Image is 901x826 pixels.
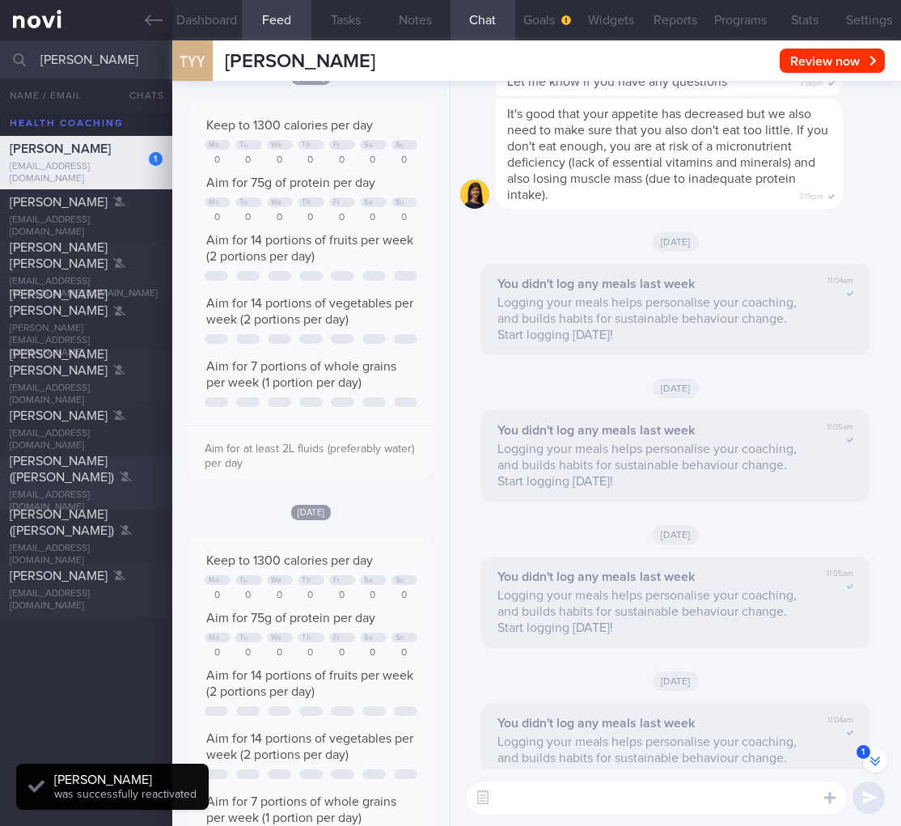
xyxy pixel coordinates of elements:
[10,142,111,155] span: [PERSON_NAME]
[497,424,695,437] strong: You didn't log any meals last week
[507,75,727,88] span: Let me know if you have any questions
[302,141,311,150] div: Th
[653,671,699,691] span: [DATE]
[391,212,417,224] div: 0
[54,772,197,788] div: [PERSON_NAME]
[653,525,699,544] span: [DATE]
[827,569,853,579] span: 11:05am
[271,633,282,642] div: We
[206,119,373,132] span: Keep to 1300 calories per day
[235,212,261,224] div: 0
[333,633,341,642] div: Fr
[863,748,887,773] button: 1
[827,422,853,433] span: 11:05am
[108,79,172,112] button: Chats
[209,576,220,585] div: Mo
[10,348,108,377] span: [PERSON_NAME] [PERSON_NAME]
[168,31,217,93] div: TYY
[209,633,220,642] div: Mo
[497,734,805,782] p: Logging your meals helps personalise your coaching, and builds habits for sustainable behaviour c...
[298,212,324,224] div: 0
[497,294,805,343] p: Logging your meals helps personalise your coaching, and builds habits for sustainable behaviour c...
[329,212,355,224] div: 0
[271,141,282,150] div: We
[396,198,404,207] div: Su
[271,198,282,207] div: We
[10,288,108,317] span: [PERSON_NAME] [PERSON_NAME]
[149,152,163,166] div: 1
[497,441,804,489] p: Logging your meals helps personalise your coaching, and builds habits for sustainable behaviour c...
[206,234,413,263] span: Aim for 14 portions of fruits per week (2 portions per day)
[391,155,417,167] div: 0
[206,732,413,761] span: Aim for 14 portions of vegetables per week (2 portions per day)
[54,789,197,800] span: was successfully reactivated
[205,155,231,167] div: 0
[497,717,695,730] strong: You didn't log any meals last week
[205,647,231,659] div: 0
[333,141,341,150] div: Fr
[10,489,163,514] div: [EMAIL_ADDRESS][DOMAIN_NAME]
[333,198,341,207] div: Fr
[497,277,695,290] strong: You didn't log any meals last week
[364,576,373,585] div: Sa
[333,576,341,585] div: Fr
[507,108,828,201] span: It's good that your appetite has decreased but we also need to make sure that you also don't eat ...
[235,590,261,602] div: 0
[206,795,396,824] span: Aim for 7 portions of whole grains per week (1 portion per day)
[10,161,163,185] div: [EMAIL_ADDRESS][DOMAIN_NAME]
[10,214,163,239] div: [EMAIL_ADDRESS][DOMAIN_NAME]
[205,212,231,224] div: 0
[497,587,804,636] p: Logging your meals helps personalise your coaching, and builds habits for sustainable behaviour c...
[391,590,417,602] div: 0
[799,187,823,202] span: 3:19pm
[10,428,163,452] div: [EMAIL_ADDRESS][DOMAIN_NAME]
[209,198,220,207] div: Mo
[360,155,386,167] div: 0
[206,297,413,326] span: Aim for 14 portions of vegetables per week (2 portions per day)
[298,647,324,659] div: 0
[857,745,870,759] span: 1
[827,715,853,726] span: 11:04am
[302,198,311,207] div: Th
[235,155,261,167] div: 0
[10,196,108,209] span: [PERSON_NAME]
[329,155,355,167] div: 0
[209,141,220,150] div: Mo
[10,276,163,300] div: [EMAIL_ADDRESS][PERSON_NAME][DOMAIN_NAME]
[298,155,324,167] div: 0
[239,141,247,150] div: Tu
[267,590,293,602] div: 0
[205,590,231,602] div: 0
[239,198,247,207] div: Tu
[360,590,386,602] div: 0
[10,323,163,359] div: [PERSON_NAME][EMAIL_ADDRESS][DOMAIN_NAME]
[10,455,114,484] span: [PERSON_NAME] ([PERSON_NAME])
[302,576,311,585] div: Th
[267,647,293,659] div: 0
[206,176,375,189] span: Aim for 75g of protein per day
[10,588,163,612] div: [EMAIL_ADDRESS][DOMAIN_NAME]
[267,155,293,167] div: 0
[298,590,324,602] div: 0
[391,647,417,659] div: 0
[364,141,373,150] div: Sa
[396,633,404,642] div: Su
[653,379,699,398] span: [DATE]
[302,633,311,642] div: Th
[10,241,108,270] span: [PERSON_NAME] [PERSON_NAME]
[271,576,282,585] div: We
[364,198,373,207] div: Sa
[239,633,247,642] div: Tu
[799,74,823,89] span: 3:18pm
[396,141,404,150] div: Su
[267,212,293,224] div: 0
[206,612,375,625] span: Aim for 75g of protein per day
[206,669,413,698] span: Aim for 14 portions of fruits per week (2 portions per day)
[10,543,163,567] div: [EMAIL_ADDRESS][DOMAIN_NAME]
[396,576,404,585] div: Su
[205,443,414,469] span: Aim for at least 2L fluids (preferably water) per day
[10,383,163,407] div: [EMAIL_ADDRESS][DOMAIN_NAME]
[360,212,386,224] div: 0
[329,590,355,602] div: 0
[10,508,114,537] span: [PERSON_NAME] ([PERSON_NAME])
